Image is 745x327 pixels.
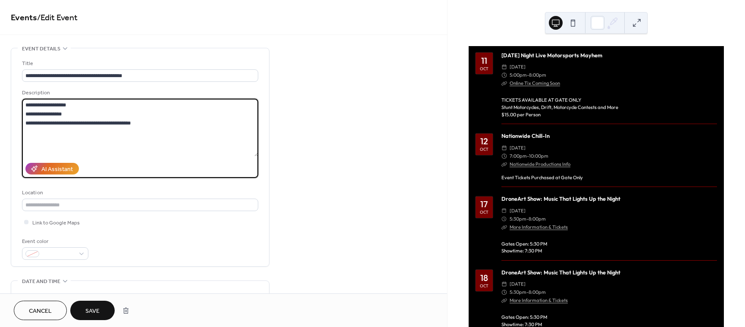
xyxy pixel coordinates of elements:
[510,80,560,86] a: Online Tix Coming Soon
[22,44,60,53] span: Event details
[22,188,257,197] div: Location
[526,215,529,223] span: -
[480,274,488,282] div: 18
[510,297,568,303] a: More Information & Tickets
[529,215,546,223] span: 8:00pm
[22,277,60,286] span: Date and time
[510,152,527,160] span: 7:00pm
[501,97,717,118] div: TICKETS AVAILABLE AT GATE ONLY Stunt Motorcycles, Drift, Motorcycle Contests and More $15.00 per ...
[510,71,527,79] span: 5:00pm
[70,301,115,320] button: Save
[510,224,568,230] a: More Information & Tickets
[501,160,507,168] div: ​
[501,280,507,288] div: ​
[481,56,487,65] div: 11
[480,283,488,288] div: Oct
[501,288,507,296] div: ​
[501,223,507,231] div: ​
[526,288,529,296] span: -
[480,200,488,209] div: 17
[480,210,488,214] div: Oct
[527,71,529,79] span: -
[501,269,620,276] a: DroneArt Show: Music That Lights Up the Night
[510,215,526,223] span: 5:30pm
[32,218,80,227] span: Link to Google Maps
[501,71,507,79] div: ​
[510,280,526,288] span: [DATE]
[480,147,488,151] div: Oct
[501,132,550,139] a: Nationwide Chill-In
[144,292,169,301] div: End date
[501,207,507,215] div: ​
[529,71,546,79] span: 8:00pm
[85,307,100,316] span: Save
[501,174,717,181] div: Event Tickets Purchased at Gate Only
[37,9,78,26] span: / Edit Event
[22,237,87,246] div: Event color
[22,59,257,68] div: Title
[22,88,257,97] div: Description
[25,163,79,174] button: AI Assistant
[480,137,488,146] div: 12
[501,63,507,71] div: ​
[501,52,602,59] a: [DATE] Night Live Motorsports Mayhem
[510,63,526,71] span: [DATE]
[501,152,507,160] div: ​
[529,288,546,296] span: 8:00pm
[480,66,488,71] div: Oct
[510,207,526,215] span: [DATE]
[501,79,507,87] div: ​
[29,307,52,316] span: Cancel
[527,152,529,160] span: -
[510,144,526,152] span: [DATE]
[501,296,507,305] div: ​
[501,215,507,223] div: ​
[501,195,620,202] a: DroneArt Show: Music That Lights Up the Night
[529,152,548,160] span: 10:00pm
[510,288,526,296] span: 5:30pm
[501,144,507,152] div: ​
[14,301,67,320] button: Cancel
[501,240,717,255] div: Gates Open: 5:30 PM Showtime: 7:30 PM
[510,161,570,167] a: Nationwide Productions Info
[11,9,37,26] a: Events
[22,292,49,301] div: Start date
[41,165,73,174] div: AI Assistant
